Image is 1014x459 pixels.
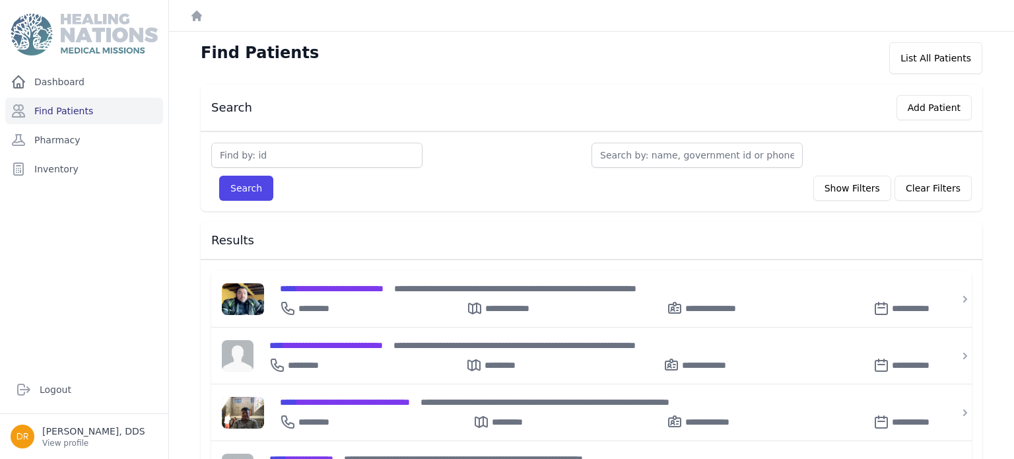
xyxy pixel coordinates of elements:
[11,13,157,55] img: Medical Missions EMR
[11,425,158,448] a: [PERSON_NAME], DDS View profile
[895,176,972,201] button: Clear Filters
[222,283,264,315] img: 8PoylFc+2rX3MAAAAldEVYdGRhdGU6Y3JlYXRlADIwMjMtMTItMThUMTU6MzE6MDkrMDA6MDCzGriAAAAAJXRFWHRkYXRlOm1...
[222,397,264,429] img: AD7dnd9l2raXAAAAJXRFWHRkYXRlOmNyZWF0ZQAyMDI0LTAyLTA2VDAxOjMyOjQ2KzAwOjAw0APOngAAACV0RVh0ZGF0ZTptb...
[219,176,273,201] button: Search
[889,42,982,74] div: List All Patients
[211,143,422,168] input: Find by: id
[5,98,163,124] a: Find Patients
[5,127,163,153] a: Pharmacy
[42,425,145,438] p: [PERSON_NAME], DDS
[591,143,803,168] input: Search by: name, government id or phone
[11,376,158,403] a: Logout
[5,69,163,95] a: Dashboard
[211,100,252,116] h3: Search
[5,156,163,182] a: Inventory
[813,176,891,201] button: Show Filters
[211,232,972,248] h3: Results
[42,438,145,448] p: View profile
[896,95,972,120] button: Add Patient
[222,340,253,372] img: person-242608b1a05df3501eefc295dc1bc67a.jpg
[201,42,319,63] h1: Find Patients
